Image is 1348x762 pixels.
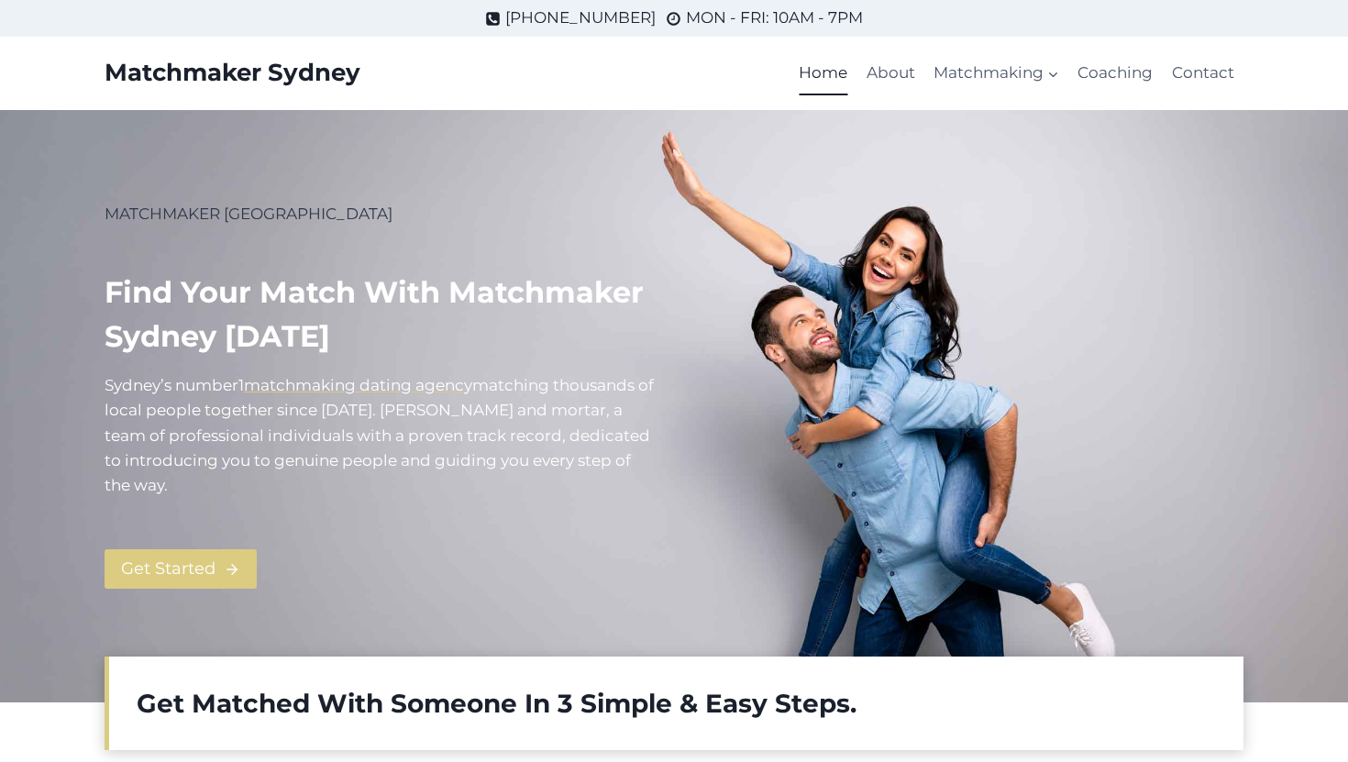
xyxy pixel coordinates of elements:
a: [PHONE_NUMBER] [485,6,656,30]
p: Sydney’s number atching thousands of local people together since [DATE]. [PERSON_NAME] and mortar... [105,373,659,498]
mark: 1 [238,376,244,394]
span: MON - FRI: 10AM - 7PM [686,6,863,30]
a: Matchmaker Sydney [105,59,360,87]
nav: Primary Navigation [790,51,1243,95]
a: Matchmaking [924,51,1068,95]
span: Matchmaking [934,61,1059,85]
span: Get Started [121,556,215,582]
p: MATCHMAKER [GEOGRAPHIC_DATA] [105,202,659,226]
a: Contact [1163,51,1243,95]
h2: Get Matched With Someone In 3 Simple & Easy Steps.​ [137,684,1216,723]
a: matchmaking dating agency [244,376,472,394]
a: About [857,51,924,95]
a: Get Started [105,549,257,589]
h1: Find your match with Matchmaker Sydney [DATE] [105,271,659,359]
a: Coaching [1068,51,1162,95]
span: [PHONE_NUMBER] [505,6,656,30]
mark: m [472,376,489,394]
a: Home [790,51,856,95]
